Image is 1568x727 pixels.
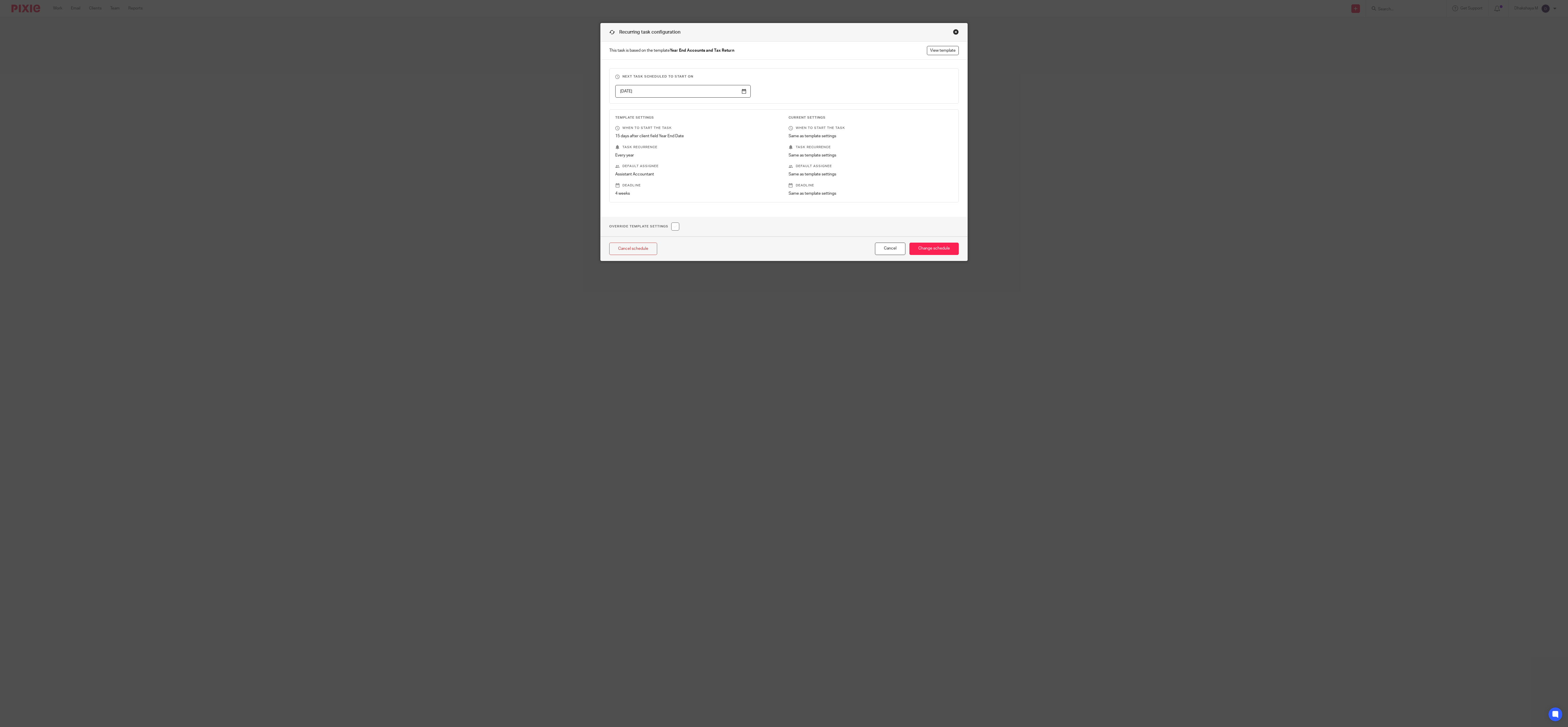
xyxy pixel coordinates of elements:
[953,29,959,35] div: Close this dialog window
[609,48,734,53] span: This task is based on the template
[789,145,953,150] p: Task recurrence
[615,183,779,188] p: Deadline
[615,115,779,120] h3: Template Settings
[615,164,779,169] p: Default assignee
[615,145,779,150] p: Task recurrence
[615,126,779,130] p: When to start the task
[615,133,779,139] p: 15 days after client field Year End Date
[609,223,679,231] h1: Override Template Settings
[615,152,779,158] p: Every year
[789,133,953,139] p: Same as template settings
[789,126,953,130] p: When to start the task
[789,164,953,169] p: Default assignee
[670,49,734,53] strong: Year End Accounts and Tax Return
[615,74,953,79] h3: Next task scheduled to start on
[875,243,905,255] button: Cancel
[615,171,779,177] p: Assistant Accountant
[789,115,953,120] h3: Current Settings
[789,191,953,196] p: Same as template settings
[909,243,959,255] input: Change schedule
[609,29,680,36] h1: Recurring task configuration
[789,152,953,158] p: Same as template settings
[615,191,779,196] p: 4 weeks
[789,171,953,177] p: Same as template settings
[927,46,959,55] a: View template
[789,183,953,188] p: Deadline
[609,243,657,255] a: Cancel schedule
